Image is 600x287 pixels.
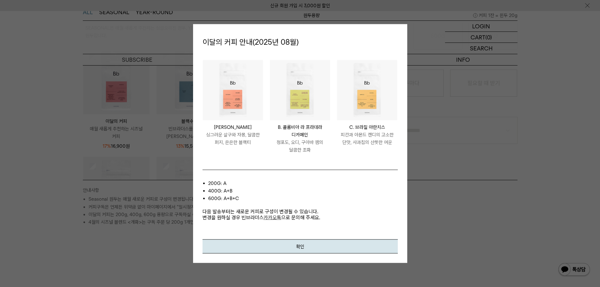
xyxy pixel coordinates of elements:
[337,60,397,120] img: #285
[337,131,397,146] p: 피칸과 아몬드 캔디의 고소한 단맛, 사과칩의 산뜻한 여운
[270,60,330,120] img: #285
[203,123,263,131] p: [PERSON_NAME]
[270,139,330,154] p: 청포도, 오디, 구아바 잼의 달콤한 조화
[208,187,398,195] li: 400g: A+B
[270,123,330,139] p: B. 콜롬비아 라 프라데라 디카페인
[203,60,263,120] img: #285
[337,123,397,131] p: C. 브라질 아란치스
[203,33,398,50] p: 이달의 커피 안내(2025년 08월)
[208,180,398,187] li: 200g: A
[203,202,398,221] p: 다음 발송부터는 새로운 커피로 구성이 변경될 수 있습니다. 변경을 원하실 경우 빈브라더스 으로 문의해 주세요.
[203,239,398,254] button: 확인
[203,131,263,146] p: 싱그러운 살구와 자몽, 달콤한 퍼지, 은은한 블랙티
[208,195,398,202] li: 600g: A+B+C
[264,215,281,221] a: 카카오톡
